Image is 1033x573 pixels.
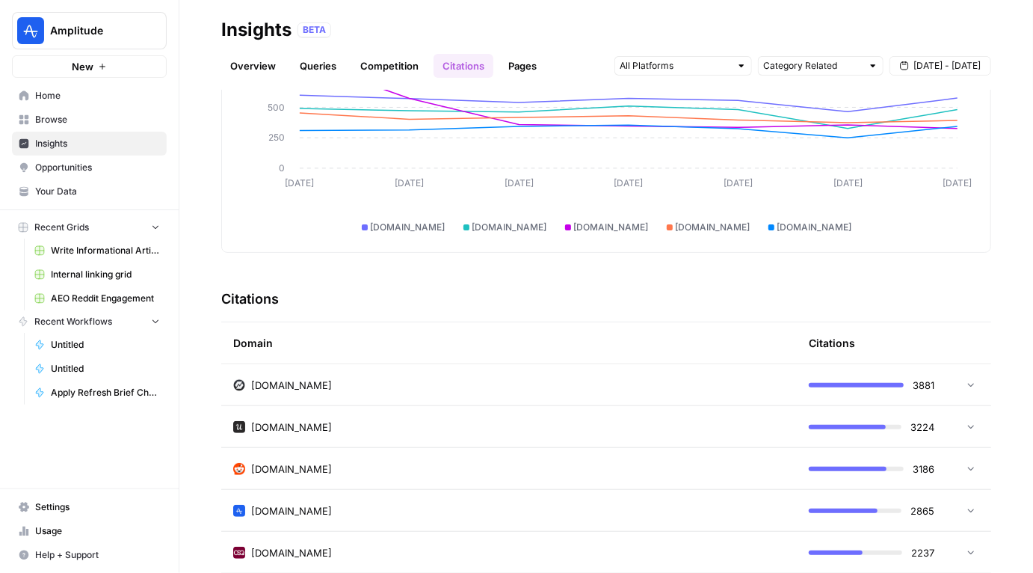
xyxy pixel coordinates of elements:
[614,177,643,189] tspan: [DATE]
[499,54,546,78] a: Pages
[12,55,167,78] button: New
[12,108,167,132] a: Browse
[351,54,428,78] a: Competition
[724,177,753,189] tspan: [DATE]
[35,524,160,538] span: Usage
[251,545,332,560] span: [DOMAIN_NAME]
[28,381,167,405] a: Apply Refresh Brief Changes
[28,333,167,357] a: Untitled
[505,177,534,189] tspan: [DATE]
[279,162,285,174] tspan: 0
[12,12,167,49] button: Workspace: Amplitude
[12,132,167,156] a: Insights
[574,221,649,234] span: [DOMAIN_NAME]
[35,161,160,174] span: Opportunities
[809,322,855,364] div: Citations
[51,386,160,399] span: Apply Refresh Brief Changes
[12,180,167,203] a: Your Data
[285,177,314,189] tspan: [DATE]
[371,221,445,234] span: [DOMAIN_NAME]
[913,59,981,73] span: [DATE] - [DATE]
[910,503,934,518] span: 2865
[233,463,245,475] img: m2cl2pnoess66jx31edqk0jfpcfn
[777,221,852,234] span: [DOMAIN_NAME]
[268,102,285,113] tspan: 500
[221,18,292,42] div: Insights
[34,315,112,328] span: Recent Workflows
[251,503,332,518] span: [DOMAIN_NAME]
[291,54,345,78] a: Queries
[50,23,141,38] span: Amplitude
[676,221,750,234] span: [DOMAIN_NAME]
[28,286,167,310] a: AEO Reddit Engagement
[34,221,89,234] span: Recent Grids
[221,289,279,310] h3: Citations
[913,462,934,477] span: 3186
[395,177,424,189] tspan: [DATE]
[51,244,160,257] span: Write Informational Article
[251,420,332,435] span: [DOMAIN_NAME]
[12,84,167,108] a: Home
[12,310,167,333] button: Recent Workflows
[233,421,245,433] img: pnckxg6d2jscb6h0eu3yp18zrn1k
[620,58,730,73] input: All Platforms
[12,495,167,519] a: Settings
[51,338,160,352] span: Untitled
[51,362,160,376] span: Untitled
[35,137,160,150] span: Insights
[297,22,331,37] div: BETA
[910,420,934,435] span: 3224
[943,177,972,189] tspan: [DATE]
[251,378,332,393] span: [DOMAIN_NAME]
[28,357,167,381] a: Untitled
[51,292,160,305] span: AEO Reddit Engagement
[35,500,160,514] span: Settings
[12,543,167,567] button: Help + Support
[12,519,167,543] a: Usage
[35,89,160,102] span: Home
[233,505,245,517] img: b2fazibalt0en05655e7w9nio2z4
[472,221,547,234] span: [DOMAIN_NAME]
[17,17,44,44] img: Amplitude Logo
[434,54,493,78] a: Citations
[233,379,245,391] img: 7b734hsfpyplq97fllrso5cgwwhi
[233,547,245,559] img: wzkvhukvyis4iz6fwi42388od7r3
[12,156,167,180] a: Opportunities
[221,54,285,78] a: Overview
[28,263,167,286] a: Internal linking grid
[35,185,160,198] span: Your Data
[268,132,285,143] tspan: 250
[763,58,862,73] input: Category Related
[911,545,934,560] span: 2237
[913,378,934,393] span: 3881
[251,462,332,477] span: [DOMAIN_NAME]
[889,56,991,76] button: [DATE] - [DATE]
[12,216,167,239] button: Recent Grids
[28,239,167,263] a: Write Informational Article
[72,59,93,74] span: New
[35,548,160,562] span: Help + Support
[233,322,785,364] div: Domain
[833,177,863,189] tspan: [DATE]
[35,113,160,126] span: Browse
[51,268,160,281] span: Internal linking grid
